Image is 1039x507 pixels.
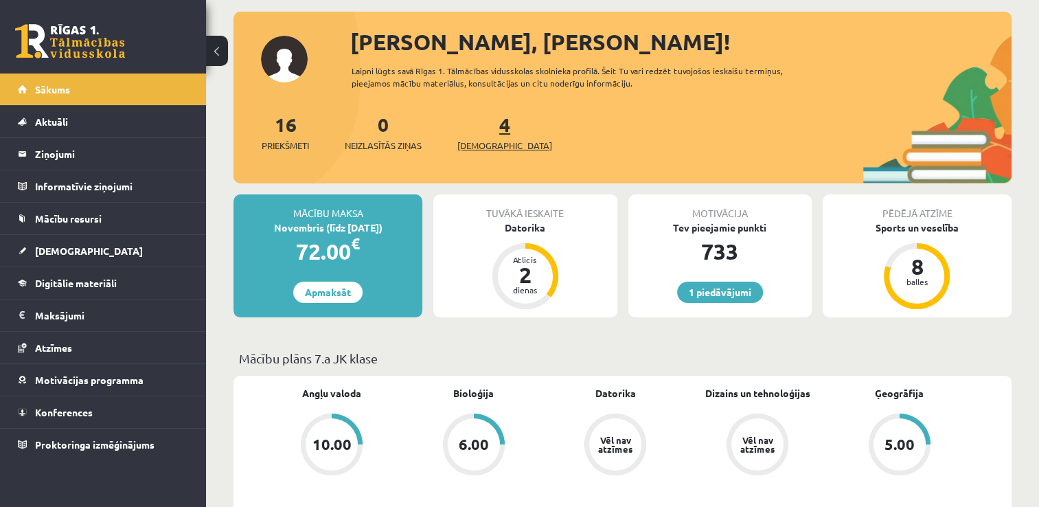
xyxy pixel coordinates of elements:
div: Mācību maksa [233,194,422,221]
a: 16Priekšmeti [262,112,309,153]
span: Sākums [35,83,70,95]
a: 4[DEMOGRAPHIC_DATA] [457,112,552,153]
div: Atlicis [505,256,546,264]
a: Datorika Atlicis 2 dienas [433,221,617,311]
div: Vēl nav atzīmes [596,436,635,453]
p: Mācību plāns 7.a JK klase [239,349,1006,368]
a: Vēl nav atzīmes [687,414,829,478]
div: dienas [505,286,546,294]
a: [DEMOGRAPHIC_DATA] [18,235,189,267]
div: Tuvākā ieskaite [433,194,617,221]
a: Vēl nav atzīmes [545,414,687,478]
a: 1 piedāvājumi [677,282,763,303]
a: Angļu valoda [302,386,361,401]
div: 10.00 [312,437,352,452]
legend: Maksājumi [35,300,189,331]
a: Mācību resursi [18,203,189,234]
a: Digitālie materiāli [18,267,189,299]
div: balles [896,278,937,286]
a: 10.00 [261,414,403,478]
span: Konferences [35,406,93,418]
span: Motivācijas programma [35,374,144,386]
div: Datorika [433,221,617,235]
span: Digitālie materiāli [35,277,117,289]
div: 72.00 [233,235,422,268]
span: Atzīmes [35,341,72,354]
a: Informatīvie ziņojumi [18,170,189,202]
span: [DEMOGRAPHIC_DATA] [457,139,552,153]
div: Tev pieejamie punkti [628,221,812,235]
a: Dizains un tehnoloģijas [705,386,810,401]
div: [PERSON_NAME], [PERSON_NAME]! [350,25,1012,58]
div: Novembris (līdz [DATE]) [233,221,422,235]
span: Mācību resursi [35,212,102,225]
div: Laipni lūgts savā Rīgas 1. Tālmācības vidusskolas skolnieka profilā. Šeit Tu vari redzēt tuvojošo... [352,65,819,89]
span: Proktoringa izmēģinājums [35,438,155,451]
a: Konferences [18,396,189,428]
span: [DEMOGRAPHIC_DATA] [35,245,143,257]
a: Proktoringa izmēģinājums [18,429,189,460]
div: Pēdējā atzīme [823,194,1012,221]
a: Rīgas 1. Tālmācības vidusskola [15,24,125,58]
span: € [351,234,360,253]
legend: Informatīvie ziņojumi [35,170,189,202]
span: Neizlasītās ziņas [345,139,422,153]
div: 2 [505,264,546,286]
a: Datorika [595,386,636,401]
div: 5.00 [884,437,915,452]
div: 733 [628,235,812,268]
a: Sports un veselība 8 balles [823,221,1012,311]
div: Motivācija [628,194,812,221]
div: Vēl nav atzīmes [738,436,777,453]
div: Sports un veselība [823,221,1012,235]
div: 8 [896,256,937,278]
a: Ziņojumi [18,138,189,170]
a: Ģeogrāfija [875,386,924,401]
a: Apmaksāt [293,282,363,303]
a: 6.00 [403,414,545,478]
a: Atzīmes [18,332,189,363]
legend: Ziņojumi [35,138,189,170]
span: Priekšmeti [262,139,309,153]
a: 5.00 [828,414,970,478]
a: Aktuāli [18,106,189,137]
a: Maksājumi [18,300,189,331]
span: Aktuāli [35,115,68,128]
a: 0Neizlasītās ziņas [345,112,422,153]
a: Bioloģija [453,386,494,401]
a: Sākums [18,74,189,105]
div: 6.00 [459,437,489,452]
a: Motivācijas programma [18,364,189,396]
